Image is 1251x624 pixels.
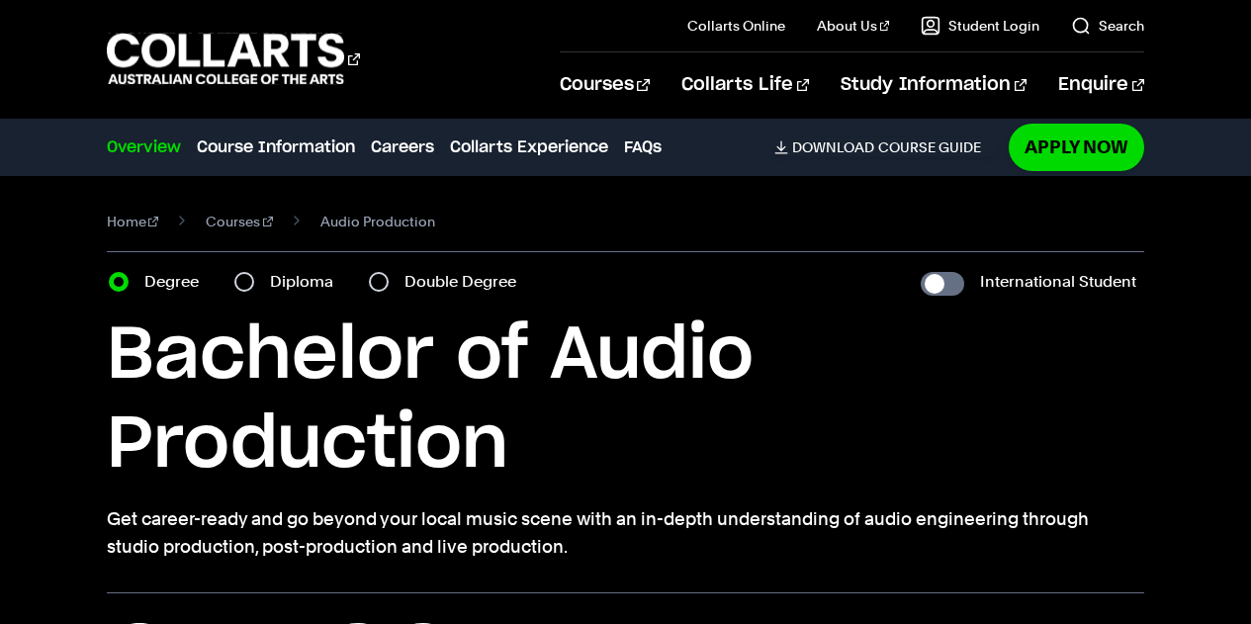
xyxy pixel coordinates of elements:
[792,138,874,156] span: Download
[841,52,1027,118] a: Study Information
[921,16,1039,36] a: Student Login
[107,135,181,159] a: Overview
[206,208,273,235] a: Courses
[404,268,528,296] label: Double Degree
[270,268,345,296] label: Diploma
[774,138,997,156] a: DownloadCourse Guide
[371,135,434,159] a: Careers
[144,268,211,296] label: Degree
[681,52,809,118] a: Collarts Life
[980,268,1136,296] label: International Student
[107,208,159,235] a: Home
[107,31,360,87] div: Go to homepage
[107,312,1145,490] h1: Bachelor of Audio Production
[687,16,785,36] a: Collarts Online
[560,52,650,118] a: Courses
[1058,52,1144,118] a: Enquire
[817,16,890,36] a: About Us
[1009,124,1144,170] a: Apply Now
[320,208,435,235] span: Audio Production
[197,135,355,159] a: Course Information
[1071,16,1144,36] a: Search
[450,135,608,159] a: Collarts Experience
[624,135,662,159] a: FAQs
[107,505,1145,561] p: Get career-ready and go beyond your local music scene with an in-depth understanding of audio eng...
